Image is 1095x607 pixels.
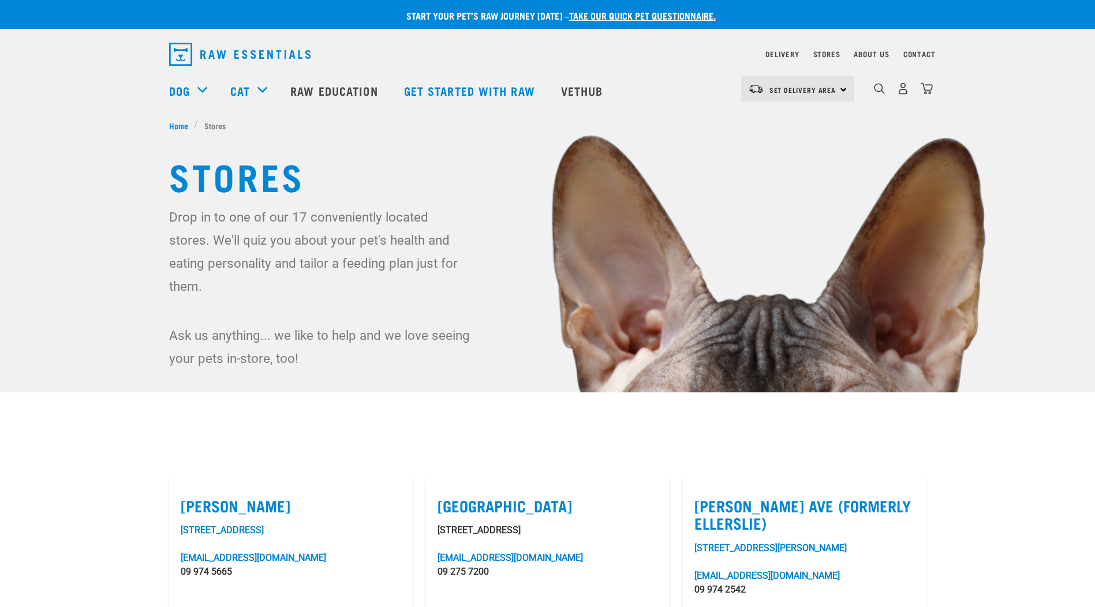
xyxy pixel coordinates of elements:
img: van-moving.png [748,84,764,94]
a: take our quick pet questionnaire. [569,13,716,18]
a: Stores [813,52,840,56]
a: Cat [230,82,250,99]
a: [STREET_ADDRESS][PERSON_NAME] [694,542,847,553]
a: Vethub [550,68,618,114]
nav: dropdown navigation [160,38,936,70]
span: Set Delivery Area [769,88,836,92]
a: Delivery [765,52,799,56]
a: [EMAIL_ADDRESS][DOMAIN_NAME] [438,552,583,563]
a: [EMAIL_ADDRESS][DOMAIN_NAME] [181,552,326,563]
label: [PERSON_NAME] Ave (Formerly Ellerslie) [694,497,914,532]
a: [STREET_ADDRESS] [181,524,264,535]
label: [PERSON_NAME] [181,497,401,515]
p: [STREET_ADDRESS] [438,523,657,537]
a: 09 974 2542 [694,584,746,595]
img: user.png [897,83,909,95]
p: Ask us anything... we like to help and we love seeing your pets in-store, too! [169,324,472,370]
a: 09 275 7200 [438,566,489,577]
span: Home [169,119,188,132]
h1: Stores [169,155,926,196]
a: About Us [854,52,889,56]
img: home-icon-1@2x.png [874,83,885,94]
a: 09 974 5665 [181,566,232,577]
a: Dog [169,82,190,99]
a: Get started with Raw [393,68,550,114]
a: Raw Education [279,68,392,114]
p: Drop in to one of our 17 conveniently located stores. We'll quiz you about your pet's health and ... [169,205,472,298]
a: Contact [903,52,936,56]
img: home-icon@2x.png [921,83,933,95]
nav: breadcrumbs [169,119,926,132]
img: Raw Essentials Logo [169,43,311,66]
a: [EMAIL_ADDRESS][DOMAIN_NAME] [694,570,840,581]
label: [GEOGRAPHIC_DATA] [438,497,657,515]
a: Home [169,119,195,132]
